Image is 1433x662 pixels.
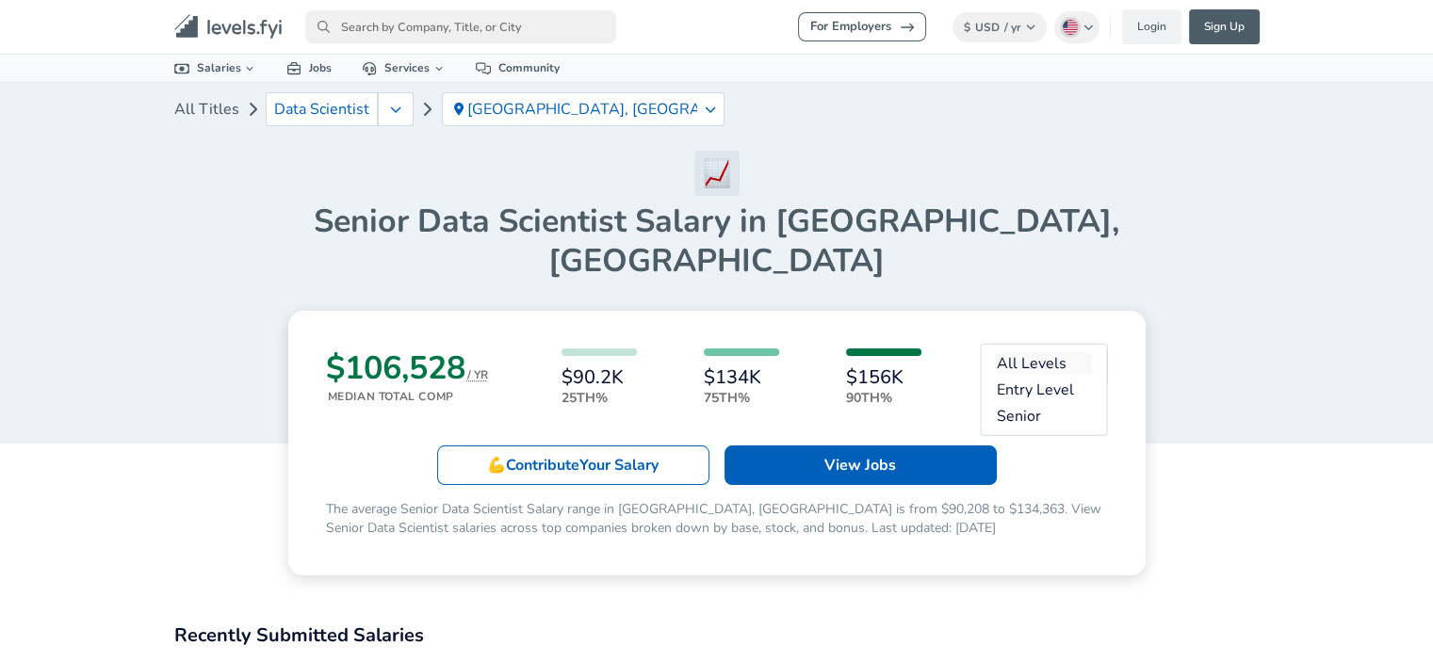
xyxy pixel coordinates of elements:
[975,20,1000,35] span: USD
[725,445,997,485] a: View Jobs
[846,367,921,388] h6: $156K
[328,388,488,405] p: Median Total Comp
[824,454,896,476] p: View Jobs
[461,55,575,82] a: Community
[305,10,616,43] input: Search by Company, Title, or City
[326,500,1108,538] p: The average Senior Data Scientist Salary range in [GEOGRAPHIC_DATA], [GEOGRAPHIC_DATA] is from $9...
[953,12,1048,42] button: $USD/ yr
[152,8,1282,46] nav: primary
[174,621,1260,651] h2: Recently Submitted Salaries
[1122,9,1181,44] a: Login
[174,90,239,128] a: All Titles
[694,151,740,196] img: Data Scientist Icon
[562,367,637,388] h6: $90.2K
[704,388,779,408] p: 75th%
[996,379,1091,401] a: Entry Level
[996,352,1091,375] a: All Levels
[1189,9,1260,44] a: Sign Up
[1054,11,1099,43] button: English (US)
[562,388,637,408] p: 25th%
[437,445,709,485] a: 💪ContributeYour Salary
[271,55,347,82] a: Jobs
[996,405,1091,428] a: Senior
[798,12,926,41] a: For Employers
[347,55,461,82] a: Services
[1063,20,1078,35] img: English (US)
[266,92,378,126] a: Data Scientist
[964,20,970,35] span: $
[159,55,272,82] a: Salaries
[467,368,488,382] button: / YR
[274,101,369,118] span: Data Scientist
[487,454,659,476] p: 💪 Contribute
[1004,20,1021,35] span: / yr
[326,348,488,388] h3: $106,528
[467,101,697,118] p: [GEOGRAPHIC_DATA], [GEOGRAPHIC_DATA]
[846,388,921,408] p: 90th%
[704,367,779,388] h6: $134K
[174,202,1260,281] h1: Senior Data Scientist Salary in [GEOGRAPHIC_DATA], [GEOGRAPHIC_DATA]
[579,455,659,476] span: Your Salary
